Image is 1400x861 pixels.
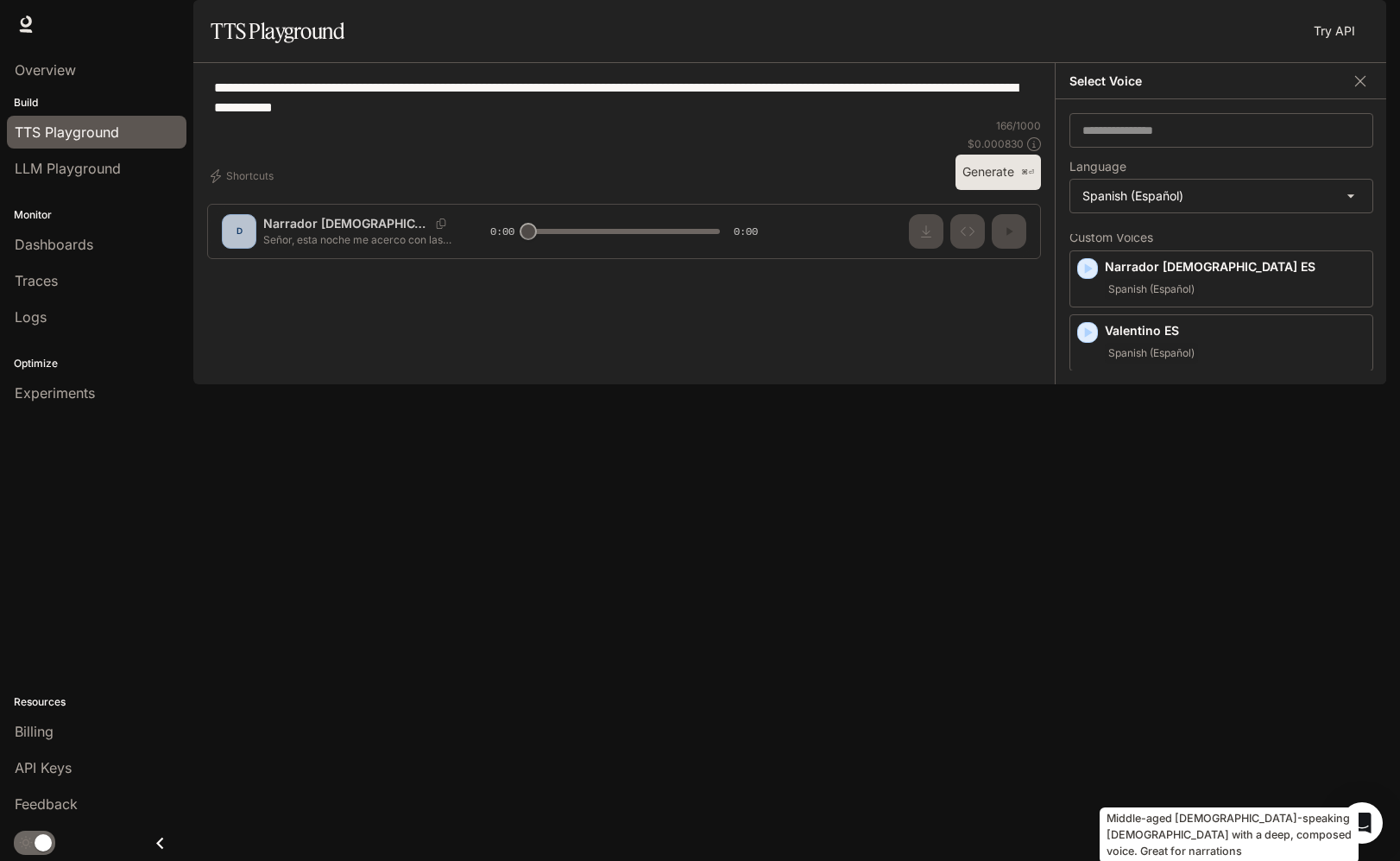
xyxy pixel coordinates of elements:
[211,14,344,48] h1: TTS Playground
[1105,322,1365,339] p: Valentino ES
[207,162,281,190] button: Shortcuts
[1307,14,1362,48] a: Try API
[1070,180,1372,212] div: Spanish (Español)
[1021,168,1034,178] p: ⌘⏎
[1341,802,1383,844] div: Open Intercom Messenger
[1105,258,1365,275] p: Narrador [DEMOGRAPHIC_DATA] ES
[1069,231,1373,244] p: Custom Voices
[955,155,1041,190] button: Generate⌘⏎
[996,118,1041,133] p: 166 / 1000
[1105,279,1198,300] span: Spanish (Español)
[968,136,1024,151] p: $ 0.000830
[1105,343,1198,364] span: Spanish (Español)
[1069,161,1126,173] p: Language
